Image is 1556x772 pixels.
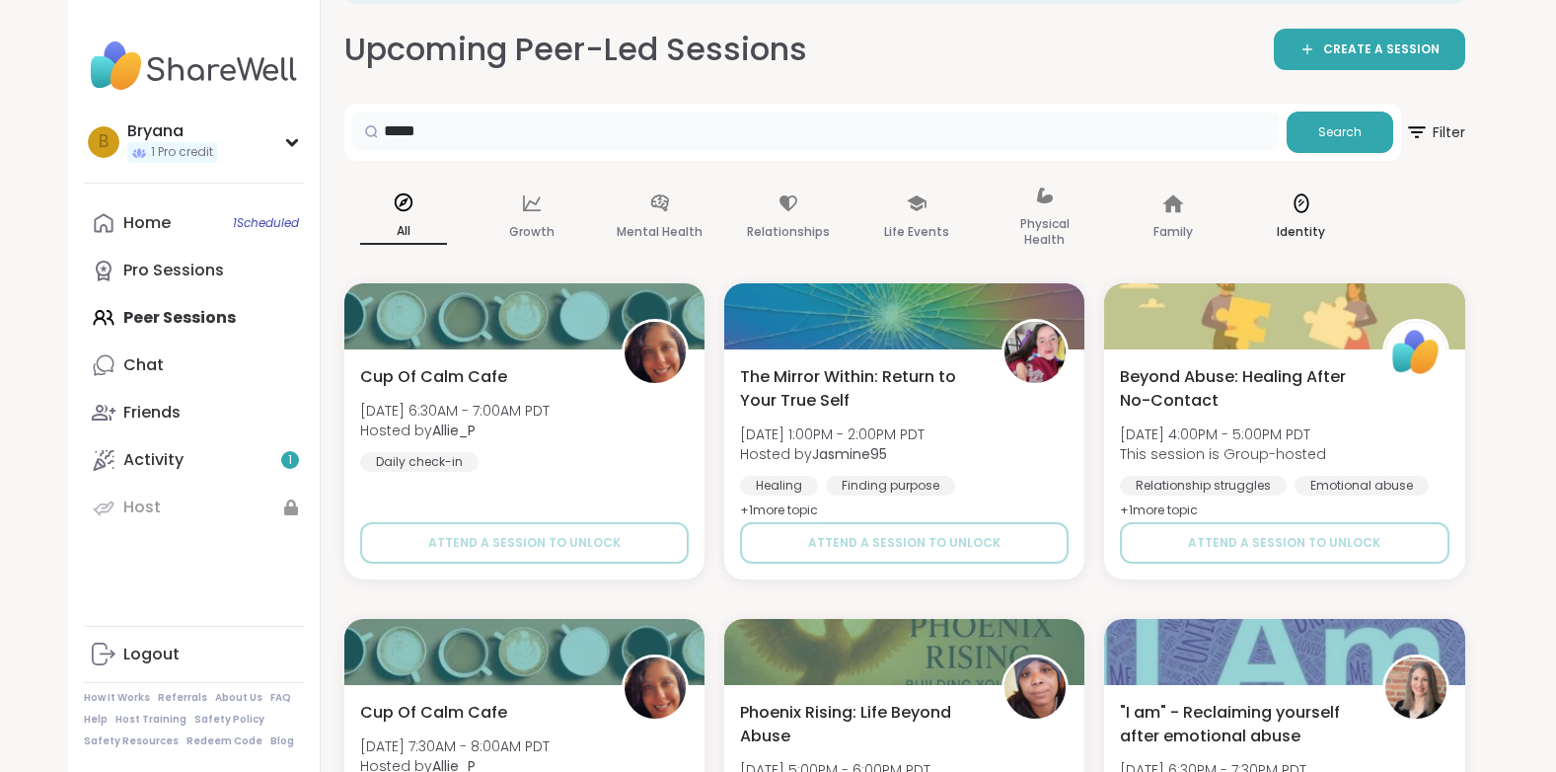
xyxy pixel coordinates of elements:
span: Attend a session to unlock [428,534,621,552]
a: Home1Scheduled [84,199,304,247]
a: Host [84,484,304,531]
span: Attend a session to unlock [808,534,1000,552]
a: Activity1 [84,436,304,484]
a: About Us [215,691,262,705]
a: Pro Sessions [84,247,304,294]
div: Chat [123,354,164,376]
span: Cup Of Calm Cafe [360,365,507,389]
span: Beyond Abuse: Healing After No-Contact [1120,365,1360,413]
span: Hosted by [740,444,925,464]
b: Jasmine95 [812,444,887,464]
p: Identity [1277,220,1325,244]
div: Healing [740,476,818,496]
div: Emotional abuse [1295,476,1429,496]
a: Logout [84,631,304,678]
span: Phoenix Rising: Life Beyond Abuse [740,701,980,748]
span: Cup Of Calm Cafe [360,701,507,725]
span: Attend a session to unlock [1188,534,1380,552]
div: Pro Sessions [123,260,224,281]
span: [DATE] 4:00PM - 5:00PM PDT [1120,425,1326,444]
img: Coach_T [1004,657,1066,719]
p: Family [1153,220,1193,244]
a: Redeem Code [186,734,262,748]
a: Help [84,713,108,727]
a: FAQ [270,691,291,705]
span: 1 Pro credit [151,144,213,161]
span: Filter [1405,109,1465,156]
a: Friends [84,389,304,436]
p: All [360,219,447,245]
button: Filter [1405,104,1465,161]
div: Friends [123,402,181,424]
img: ShareWell Nav Logo [84,32,304,101]
button: Search [1287,112,1393,153]
h2: Upcoming Peer-Led Sessions [344,28,807,72]
p: Physical Health [1001,212,1088,252]
button: Attend a session to unlock [1120,522,1448,564]
span: 1 Scheduled [233,215,299,231]
a: Safety Resources [84,734,179,748]
div: Home [123,212,171,234]
span: Hosted by [360,421,550,440]
img: Allie_P [625,322,686,383]
span: "I am" - Reclaiming yourself after emotional abuse [1120,701,1360,748]
span: [DATE] 7:30AM - 8:00AM PDT [360,736,550,756]
span: CREATE A SESSION [1323,41,1440,58]
a: Safety Policy [194,713,264,727]
div: Daily check-in [360,452,479,472]
div: Finding purpose [826,476,955,496]
a: Blog [270,734,294,748]
a: Referrals [158,691,207,705]
p: Life Events [884,220,949,244]
span: Search [1318,123,1362,141]
button: Attend a session to unlock [360,522,689,564]
img: LaraN [1385,657,1446,719]
img: ShareWell [1385,322,1446,383]
div: Host [123,497,161,518]
span: The Mirror Within: Return to Your True Self [740,365,980,413]
div: Activity [123,449,184,471]
a: Chat [84,342,304,389]
b: Allie_P [432,421,476,440]
p: Growth [509,220,555,244]
span: This session is Group-hosted [1120,444,1326,464]
span: B [99,129,109,155]
div: Bryana [127,120,217,142]
span: [DATE] 6:30AM - 7:00AM PDT [360,401,550,421]
a: CREATE A SESSION [1274,29,1465,70]
span: 1 [288,452,292,469]
div: Logout [123,644,180,665]
a: How It Works [84,691,150,705]
div: Relationship struggles [1120,476,1287,496]
p: Relationships [747,220,830,244]
button: Attend a session to unlock [740,522,1069,564]
img: Allie_P [625,657,686,719]
span: [DATE] 1:00PM - 2:00PM PDT [740,425,925,444]
img: Jasmine95 [1004,322,1066,383]
p: Mental Health [617,220,703,244]
a: Host Training [115,713,186,727]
